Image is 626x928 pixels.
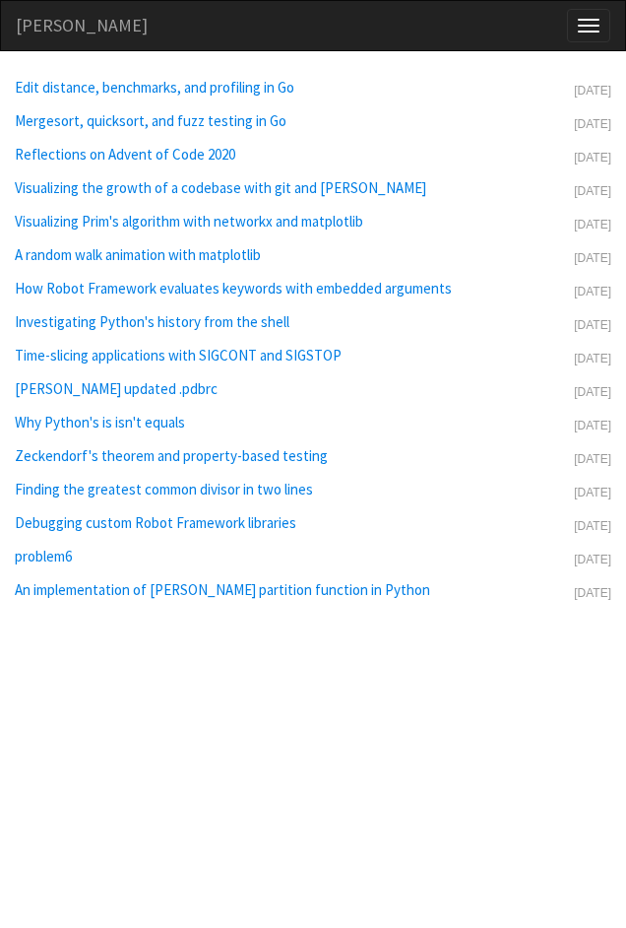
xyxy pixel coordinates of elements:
span: [DATE] [574,545,611,571]
h2: Debugging custom Robot Framework libraries [15,513,296,532]
h2: Edit distance, benchmarks, and profiling in Go [15,78,294,97]
a: Debugging custom Robot Framework libraries [DATE] [15,513,296,532]
span: [DATE] [574,578,611,605]
a: Investigating Python's history from the shell [DATE] [15,312,289,331]
span: [DATE] [574,109,611,136]
a: problem6 [DATE] [15,547,72,565]
a: Zeckendorf's theorem and property-based testing [DATE] [15,446,328,465]
span: [DATE] [574,511,611,538]
span: [DATE] [574,478,611,504]
h2: [PERSON_NAME] updated .pdbrc [15,379,218,398]
h2: problem6 [15,547,72,565]
h2: A random walk animation with matplotlib [15,245,261,264]
a: [PERSON_NAME] updated .pdbrc [DATE] [15,379,218,398]
h2: How Robot Framework evaluates keywords with embedded arguments [15,279,452,298]
a: Time-slicing applications with SIGCONT and SIGSTOP [DATE] [15,346,342,365]
h2: Finding the greatest common divisor in two lines [15,480,313,498]
a: Mergesort, quicksort, and fuzz testing in Go [DATE] [15,111,286,130]
a: An implementation of [PERSON_NAME] partition function in Python [DATE] [15,580,430,599]
h2: An implementation of [PERSON_NAME] partition function in Python [15,580,430,599]
a: Finding the greatest common divisor in two lines [DATE] [15,480,313,498]
h2: Investigating Python's history from the shell [15,312,289,331]
span: [DATE] [574,76,611,102]
a: Edit distance, benchmarks, and profiling in Go [DATE] [15,78,294,97]
h2: Time-slicing applications with SIGCONT and SIGSTOP [15,346,342,365]
h2: Visualizing the growth of a codebase with git and [PERSON_NAME] [15,178,426,197]
a: Reflections on Advent of Code 2020 [DATE] [15,145,235,164]
span: [DATE] [574,310,611,337]
a: Visualizing the growth of a codebase with git and [PERSON_NAME] [DATE] [15,178,426,197]
span: [DATE] [574,277,611,303]
h2: Zeckendorf's theorem and property-based testing [15,446,328,465]
a: [PERSON_NAME] [1,1,162,50]
a: Visualizing Prim's algorithm with networkx and matplotlib [DATE] [15,212,363,231]
h2: Why Python's is isn't equals [15,413,185,431]
span: [DATE] [574,143,611,169]
a: A random walk animation with matplotlib [DATE] [15,245,261,264]
span: [DATE] [574,411,611,437]
h2: Visualizing Prim's algorithm with networkx and matplotlib [15,212,363,231]
h2: Reflections on Advent of Code 2020 [15,145,235,164]
span: [DATE] [574,344,611,370]
a: Why Python's is isn't equals [DATE] [15,413,185,431]
a: How Robot Framework evaluates keywords with embedded arguments [DATE] [15,279,452,298]
h2: Mergesort, quicksort, and fuzz testing in Go [15,111,286,130]
span: [DATE] [574,176,611,203]
span: [DATE] [574,210,611,236]
span: [DATE] [574,377,611,404]
span: [DATE] [574,243,611,270]
span: [DATE] [574,444,611,471]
